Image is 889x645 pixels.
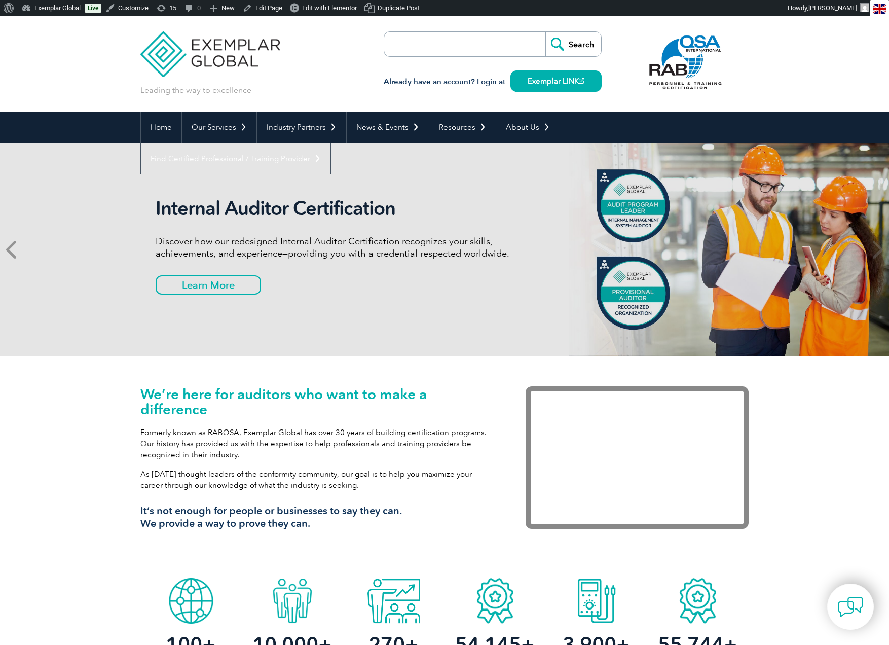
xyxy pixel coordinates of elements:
a: Resources [429,112,496,143]
a: Industry Partners [257,112,346,143]
img: contact-chat.png [838,594,863,620]
p: As [DATE] thought leaders of the conformity community, our goal is to help you maximize your care... [140,469,495,491]
p: Formerly known as RABQSA, Exemplar Global has over 30 years of building certification programs. O... [140,427,495,460]
span: Edit with Elementor [302,4,357,12]
a: Our Services [182,112,256,143]
iframe: Exemplar Global: Working together to make a difference [526,386,749,529]
a: About Us [496,112,560,143]
p: Discover how our redesigned Internal Auditor Certification recognizes your skills, achievements, ... [156,235,536,260]
a: Learn More [156,275,261,295]
span: [PERSON_NAME] [808,4,857,12]
p: Leading the way to excellence [140,85,251,96]
a: Find Certified Professional / Training Provider [141,143,330,174]
img: Exemplar Global [140,16,280,77]
img: open_square.png [579,78,584,84]
h2: Internal Auditor Certification [156,197,536,220]
a: Exemplar LINK [510,70,602,92]
a: Home [141,112,181,143]
a: Live [85,4,101,13]
input: Search [545,32,601,56]
h3: It’s not enough for people or businesses to say they can. We provide a way to prove they can. [140,505,495,530]
h3: Already have an account? Login at [384,76,602,88]
h1: We’re here for auditors who want to make a difference [140,386,495,417]
img: en [873,4,886,14]
a: News & Events [347,112,429,143]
